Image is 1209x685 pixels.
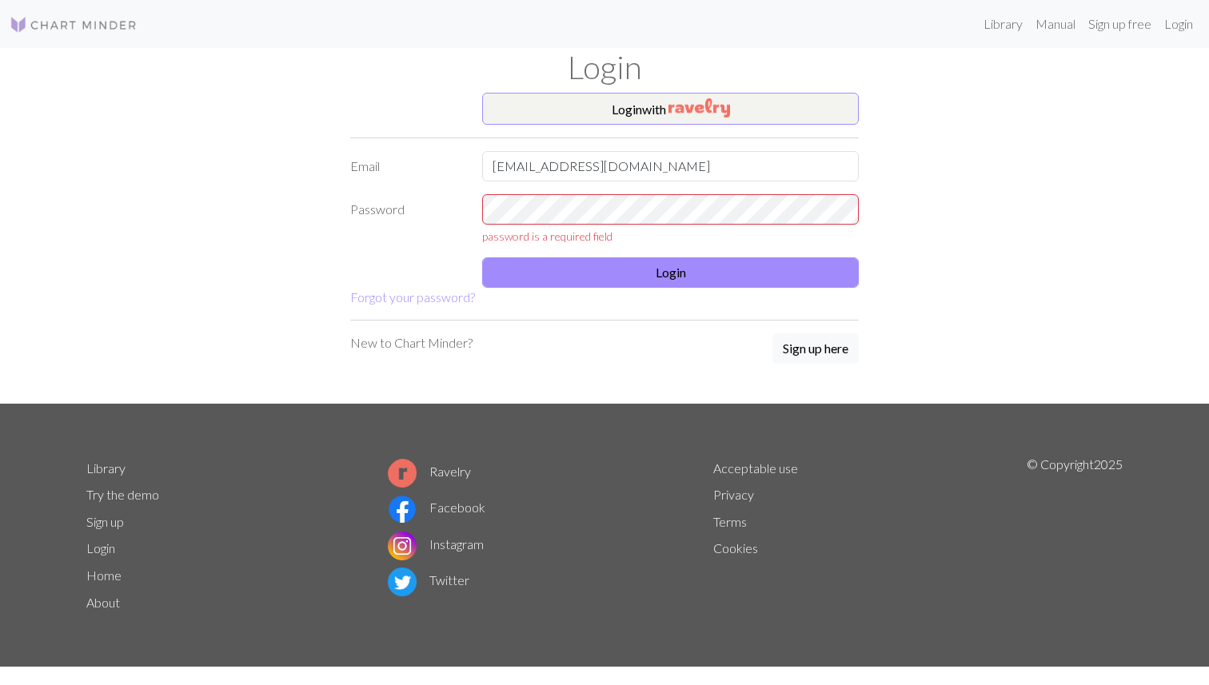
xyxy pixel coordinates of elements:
[713,460,798,476] a: Acceptable use
[482,228,859,245] div: password is a required field
[86,487,159,502] a: Try the demo
[86,568,122,583] a: Home
[350,333,473,352] p: New to Chart Minder?
[713,487,754,502] a: Privacy
[341,151,473,181] label: Email
[388,459,417,488] img: Ravelry logo
[388,572,469,587] a: Twitter
[1029,8,1082,40] a: Manual
[388,532,417,560] img: Instagram logo
[388,495,417,524] img: Facebook logo
[350,289,475,305] a: Forgot your password?
[772,333,859,365] a: Sign up here
[977,8,1029,40] a: Library
[482,257,859,288] button: Login
[77,48,1132,86] h1: Login
[388,500,485,515] a: Facebook
[1082,8,1158,40] a: Sign up free
[388,536,484,552] a: Instagram
[388,464,471,479] a: Ravelry
[86,514,124,529] a: Sign up
[388,568,417,596] img: Twitter logo
[1158,8,1199,40] a: Login
[482,93,859,125] button: Loginwith
[713,514,747,529] a: Terms
[668,98,730,117] img: Ravelry
[772,333,859,364] button: Sign up here
[10,15,138,34] img: Logo
[86,540,115,556] a: Login
[1027,455,1123,616] p: © Copyright 2025
[86,460,126,476] a: Library
[86,595,120,610] a: About
[713,540,758,556] a: Cookies
[341,194,473,245] label: Password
